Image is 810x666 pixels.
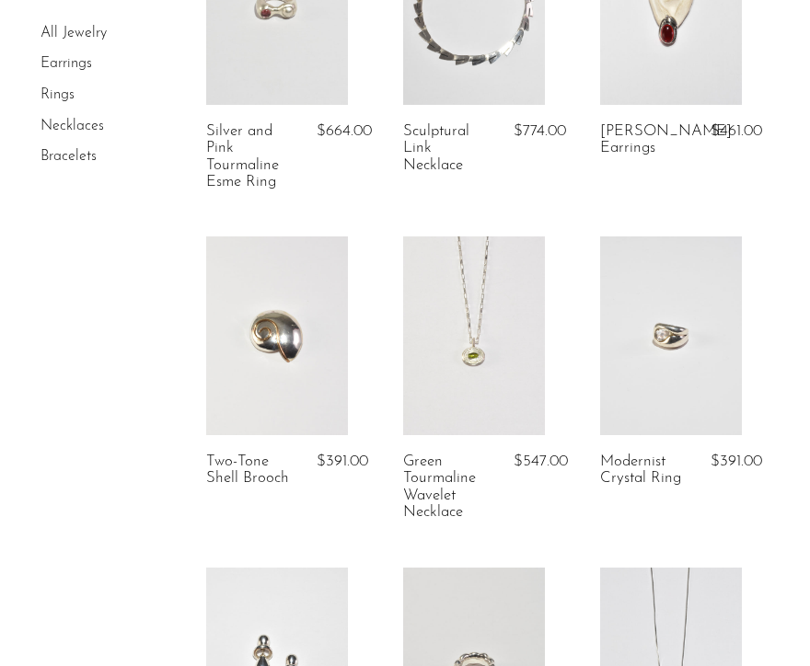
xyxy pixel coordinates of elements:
a: Earrings [40,57,92,72]
a: Modernist Crystal Ring [600,454,688,488]
span: $391.00 [711,454,762,469]
a: Silver and Pink Tourmaline Esme Ring [206,123,295,191]
a: Bracelets [40,149,97,164]
span: $774.00 [514,123,566,139]
a: [PERSON_NAME] Earrings [600,123,732,157]
a: Sculptural Link Necklace [403,123,492,174]
span: $664.00 [317,123,372,139]
span: $547.00 [514,454,568,469]
span: $391.00 [317,454,368,469]
a: Green Tourmaline Wavelet Necklace [403,454,492,522]
span: $461.00 [711,123,762,139]
a: All Jewelry [40,26,107,40]
a: Two-Tone Shell Brooch [206,454,295,488]
a: Rings [40,87,75,102]
a: Necklaces [40,119,104,133]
